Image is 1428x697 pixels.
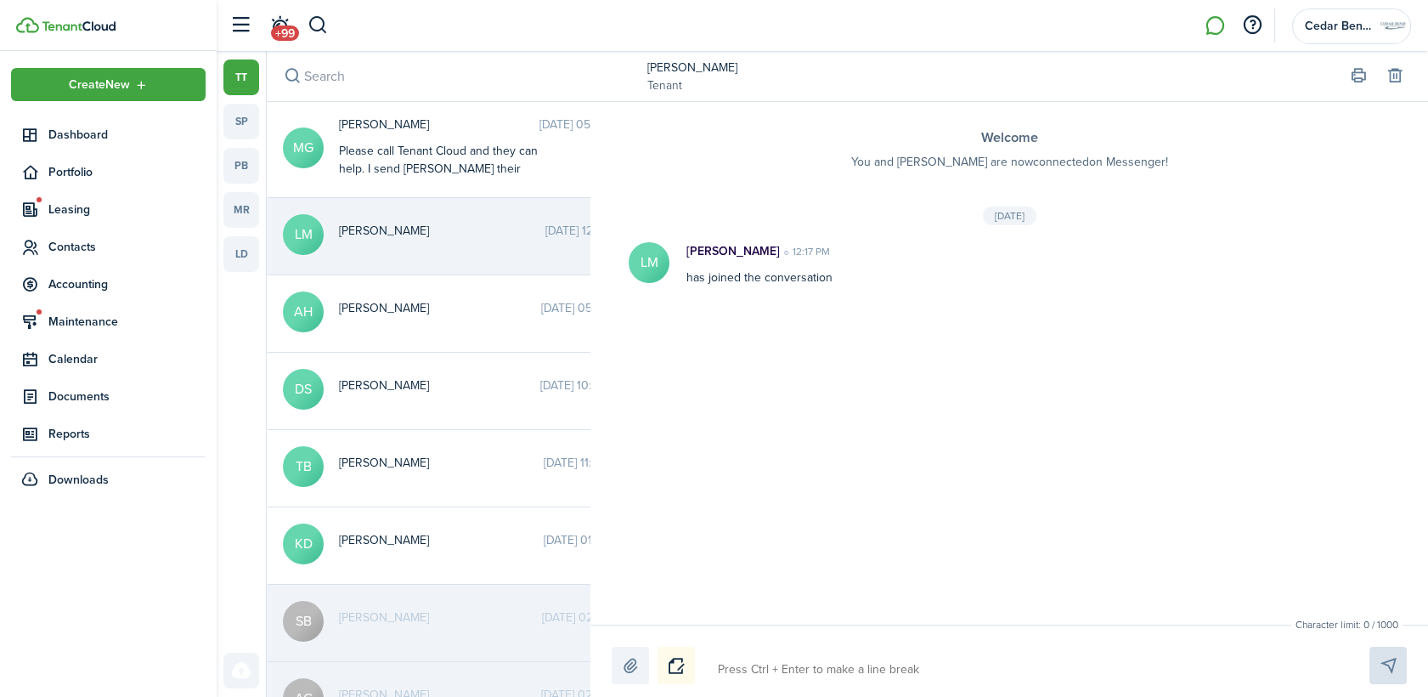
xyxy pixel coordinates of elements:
span: Cedar Bend Properties [1305,20,1373,32]
span: Contacts [48,238,206,256]
time: [DATE] 02:17 PM [542,609,625,626]
small: Character limit: 0 / 1000 [1291,617,1403,632]
a: tt [223,59,259,95]
p: You and [PERSON_NAME] are now connected on Messenger! [624,153,1394,171]
button: Open sidebar [224,9,257,42]
span: Downloads [48,471,109,489]
a: Notifications [263,4,296,48]
span: Sarah Bower [339,609,542,626]
button: Delete [1383,65,1407,88]
time: [DATE] 05:14 PM [541,299,625,317]
button: Search [280,65,304,88]
span: Laura McQueen [339,222,545,240]
a: mr [223,192,259,228]
avatar-text: LM [629,242,669,283]
avatar-text: DS [283,369,324,410]
time: [DATE] 01:15 PM [544,531,625,549]
a: pb [223,148,259,184]
a: Dashboard [11,118,206,151]
span: Dashboard [48,126,206,144]
span: Donald Stricklen [339,377,540,394]
time: [DATE] 12:17 PM [545,222,625,240]
a: sp [223,104,259,139]
time: [DATE] 11:26 AM [544,454,625,472]
button: Notice [658,647,695,684]
avatar-text: LM [283,214,324,255]
avatar-text: KD [283,524,324,564]
div: has joined the conversation [669,242,1269,286]
span: Documents [48,388,206,405]
span: Mark Gray [339,116,539,133]
h3: Welcome [624,127,1394,149]
span: Portfolio [48,163,206,181]
img: Cedar Bend Properties [1380,13,1407,40]
button: Open menu [11,68,206,101]
input: search [267,51,639,101]
time: [DATE] 10:38 AM [540,377,625,394]
avatar-text: AH [283,292,324,332]
avatar-text: SB [283,601,324,642]
span: Tara Billingsley [339,454,544,472]
div: [DATE] [983,207,1036,225]
span: Alonso Herrera [339,299,541,317]
avatar-text: MG [283,127,324,168]
time: 12:17 PM [780,244,830,259]
a: [PERSON_NAME] [647,59,737,76]
div: Please call Tenant Cloud and they can help. I send [PERSON_NAME] their number and their hours are... [339,142,551,195]
span: Accounting [48,275,206,293]
button: Search [308,11,329,40]
time: [DATE] 05:57 PM [539,116,625,133]
a: ld [223,236,259,272]
span: Kaylee Dyer [339,531,544,549]
span: +99 [271,25,299,41]
span: Calendar [48,350,206,368]
span: Maintenance [48,313,206,331]
avatar-text: TB [283,446,324,487]
button: Print [1346,65,1370,88]
span: Reports [48,425,206,443]
img: TenantCloud [42,21,116,31]
button: Open resource center [1238,11,1267,40]
a: Tenant [647,76,737,94]
p: [PERSON_NAME] [686,242,780,260]
span: Leasing [48,201,206,218]
img: TenantCloud [16,17,39,33]
a: Reports [11,417,206,450]
span: Create New [69,79,130,91]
